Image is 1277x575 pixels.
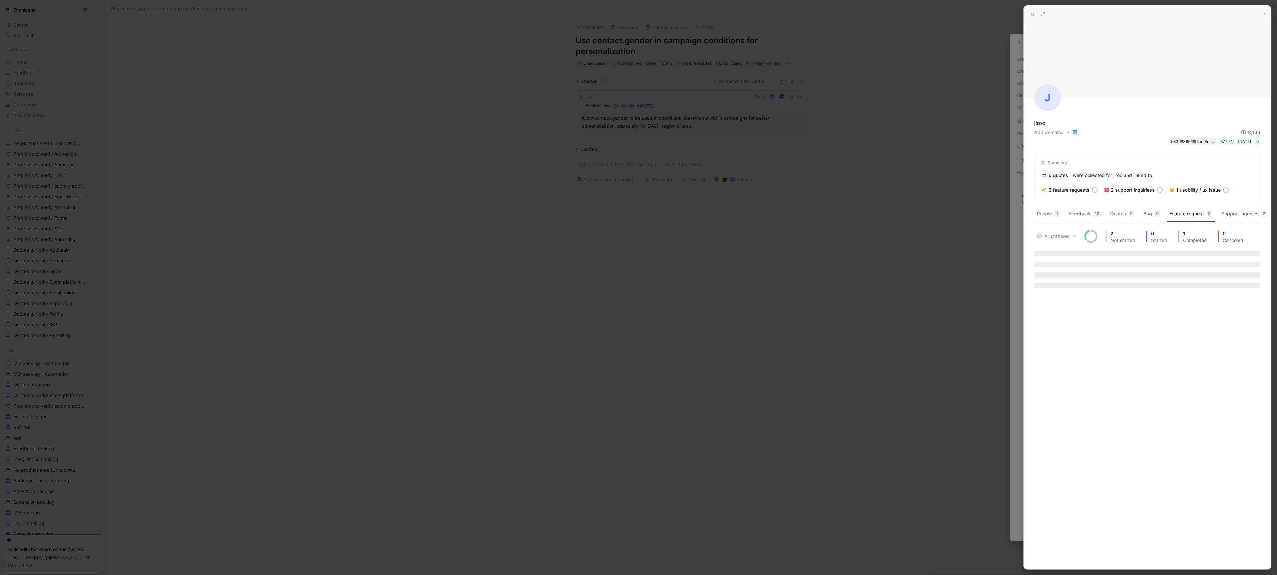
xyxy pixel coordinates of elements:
div: 0 [1155,210,1160,217]
button: Quotes [1108,208,1137,219]
div: 1 [1183,231,1207,236]
button: People [1035,208,1063,219]
div: 10 [1094,210,1101,217]
div: 0 [1151,231,1168,236]
img: 🤔 [1170,188,1174,192]
button: Feature request [1167,208,1215,219]
img: 🌱 [1042,188,1047,192]
div: were collected for jiroo and linked to [1040,171,1152,180]
span: All statuses [1037,232,1077,240]
div: 0 [1223,231,1244,236]
div: Completed [1183,238,1207,243]
div: 3 feature requests [1040,185,1100,195]
div: 3 [1207,210,1212,217]
button: Add domain… [1035,128,1065,136]
img: ☎️ [1104,188,1109,192]
div: 2 [1262,210,1267,217]
div: jiroo [1035,119,1046,127]
div: 683d836668f5ed9fec54506b [1171,138,1215,145]
div: 1 usability / ux issue [1168,185,1231,195]
button: Bug [1141,208,1163,219]
div: 2 support inquiriess [1102,185,1165,195]
div: 0 [1255,138,1261,145]
div: 8,133 [1241,128,1261,136]
div: Canceled [1223,238,1244,243]
button: Support inquiries [1219,208,1270,219]
div: 6 quotes [1040,171,1070,180]
div: 2 [1111,231,1136,236]
div: j [1035,84,1061,111]
div: 1 [1055,210,1060,217]
button: Feedback [1067,208,1104,219]
div: 6 [1129,210,1134,217]
button: All statuses [1035,232,1079,241]
div: 677.74 [1221,138,1233,145]
div: Summary [1040,159,1067,167]
div: Not started [1111,238,1136,243]
div: Started [1151,238,1168,243]
div: [DATE] [1238,138,1251,145]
